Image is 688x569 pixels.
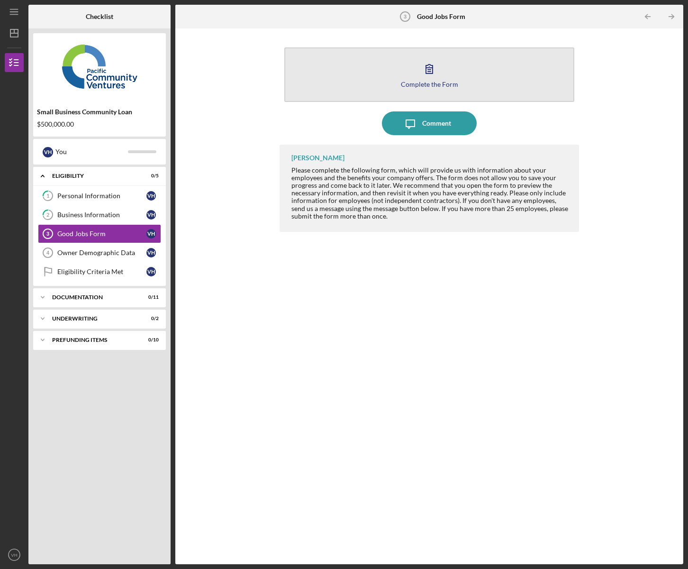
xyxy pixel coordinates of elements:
div: You [55,144,128,160]
a: 3Good Jobs FormVH [38,224,161,243]
div: V H [146,229,156,239]
div: Please complete the following form, which will provide us with information about your employees a... [291,166,569,220]
tspan: 3 [404,14,407,19]
div: Small Business Community Loan [37,108,162,116]
a: Eligibility Criteria MetVH [38,262,161,281]
div: Personal Information [57,192,146,200]
button: VH [5,545,24,564]
div: Documentation [52,294,135,300]
div: Business Information [57,211,146,219]
tspan: 2 [46,212,49,218]
a: 1Personal InformationVH [38,186,161,205]
text: VH [11,552,17,558]
div: Good Jobs Form [57,230,146,238]
div: Eligibility Criteria Met [57,268,146,275]
div: 0 / 11 [142,294,159,300]
div: Comment [422,111,451,135]
div: 0 / 2 [142,316,159,321]
div: Underwriting [52,316,135,321]
div: V H [146,267,156,276]
div: $500,000.00 [37,120,162,128]
div: [PERSON_NAME] [291,154,344,162]
button: Comment [382,111,477,135]
div: V H [43,147,53,157]
b: Good Jobs Form [417,13,465,20]
img: Product logo [33,38,166,95]
div: 0 / 10 [142,337,159,343]
tspan: 3 [46,231,49,237]
b: Checklist [86,13,113,20]
div: V H [146,248,156,257]
a: 2Business InformationVH [38,205,161,224]
div: V H [146,191,156,201]
div: Owner Demographic Data [57,249,146,257]
div: V H [146,210,156,220]
a: 4Owner Demographic DataVH [38,243,161,262]
button: Complete the Form [284,47,574,102]
div: Prefunding Items [52,337,135,343]
tspan: 4 [46,250,50,256]
div: 0 / 5 [142,173,159,179]
tspan: 1 [46,193,49,199]
div: Complete the Form [401,81,458,88]
div: Eligibility [52,173,135,179]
